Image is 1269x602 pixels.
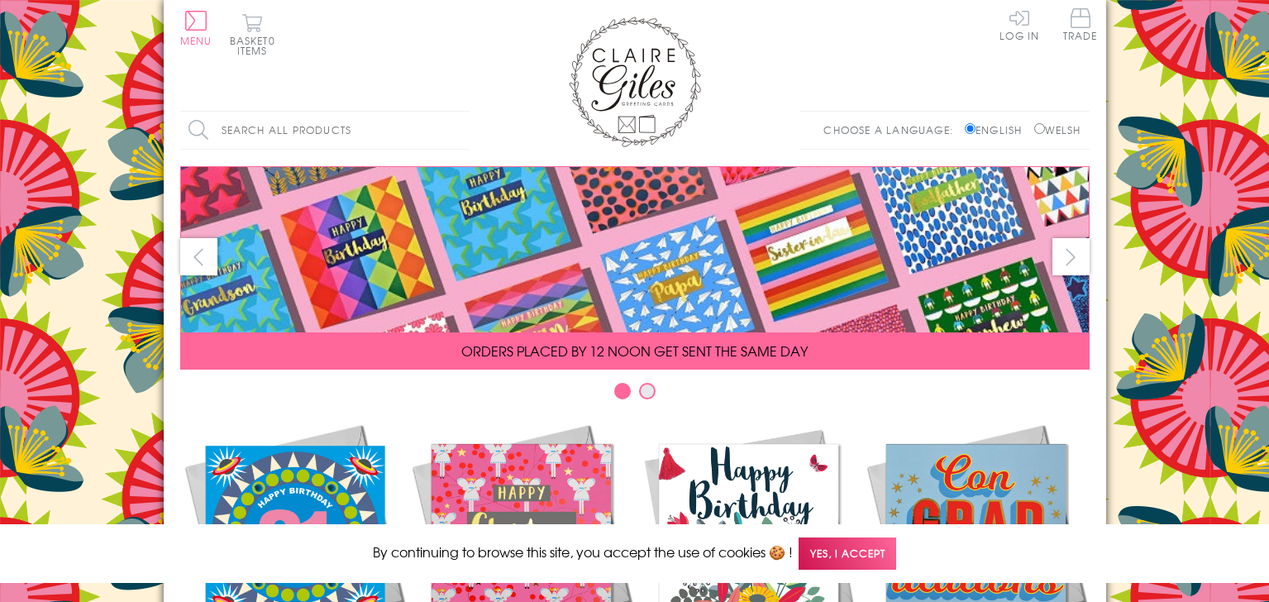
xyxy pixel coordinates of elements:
button: Menu [180,11,212,45]
button: prev [180,238,217,275]
input: English [965,123,976,134]
span: Trade [1063,8,1098,41]
span: 0 items [237,33,275,58]
img: Claire Giles Greetings Cards [569,17,701,147]
button: Carousel Page 1 (Current Slide) [614,383,631,399]
a: Trade [1063,8,1098,44]
span: Menu [180,33,212,48]
a: Log In [999,8,1039,41]
input: Welsh [1034,123,1045,134]
label: English [965,122,1030,137]
button: next [1052,238,1090,275]
p: Choose a language: [823,122,961,137]
span: Yes, I accept [799,537,896,570]
div: Carousel Pagination [180,382,1090,408]
input: Search all products [180,112,470,149]
button: Carousel Page 2 [639,383,656,399]
button: Basket0 items [230,13,275,55]
span: ORDERS PLACED BY 12 NOON GET SENT THE SAME DAY [461,341,808,361]
label: Welsh [1034,122,1081,137]
input: Search [453,112,470,149]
